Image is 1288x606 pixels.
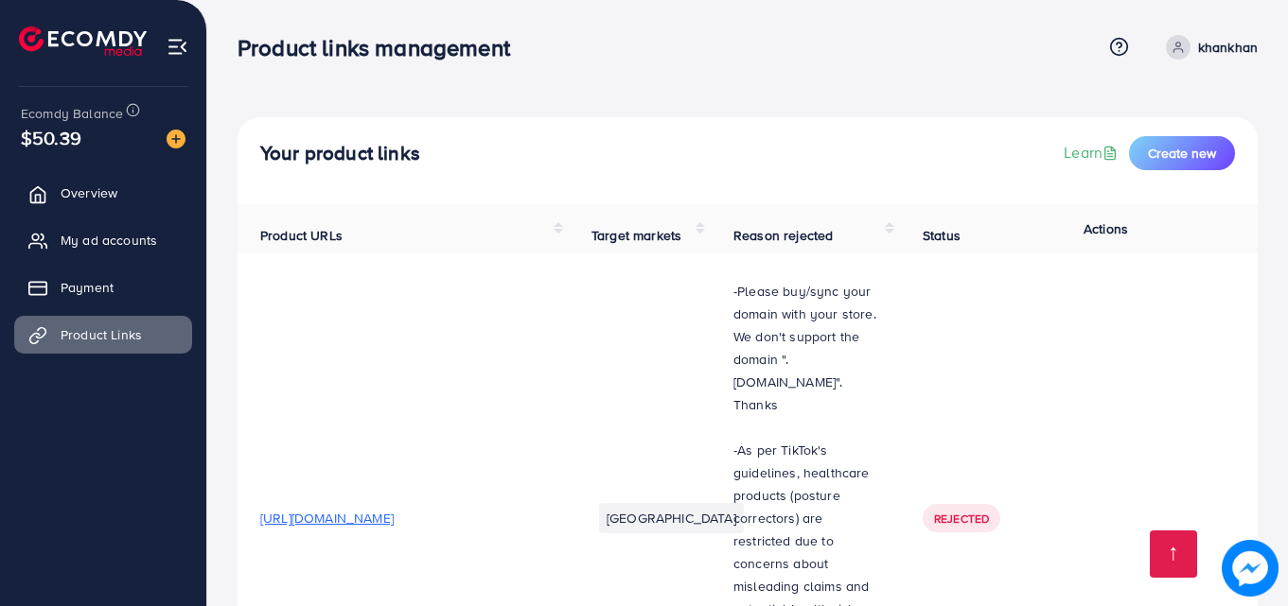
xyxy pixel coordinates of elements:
span: Product Links [61,325,142,344]
a: Payment [14,268,192,306]
a: Learn [1064,142,1121,164]
span: - [733,441,737,459]
span: Overview [61,183,117,202]
span: Product URLs [260,226,343,245]
a: khankhan [1158,35,1258,60]
button: Create new [1129,136,1235,170]
span: [URL][DOMAIN_NAME] [260,509,394,528]
span: Create new [1148,144,1216,163]
img: logo [19,26,147,56]
span: $50.39 [21,124,81,151]
a: Overview [14,174,192,212]
h3: Product links management [238,34,525,61]
span: Target markets [591,226,681,245]
span: My ad accounts [61,231,157,250]
span: -Please buy/sync your domain with your store. We don't support the domain ".[DOMAIN_NAME]". Thanks [733,282,876,414]
img: image [1222,540,1279,597]
li: [GEOGRAPHIC_DATA] [599,503,744,533]
span: Reason rejected [733,226,833,245]
h4: Your product links [260,142,420,165]
span: Payment [61,278,114,297]
img: image [167,130,185,148]
p: khankhan [1198,36,1258,59]
span: Ecomdy Balance [21,104,123,123]
a: Product Links [14,316,192,354]
a: My ad accounts [14,221,192,259]
span: Actions [1084,219,1128,238]
span: Rejected [934,511,989,527]
img: menu [167,36,188,58]
span: Status [923,226,961,245]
